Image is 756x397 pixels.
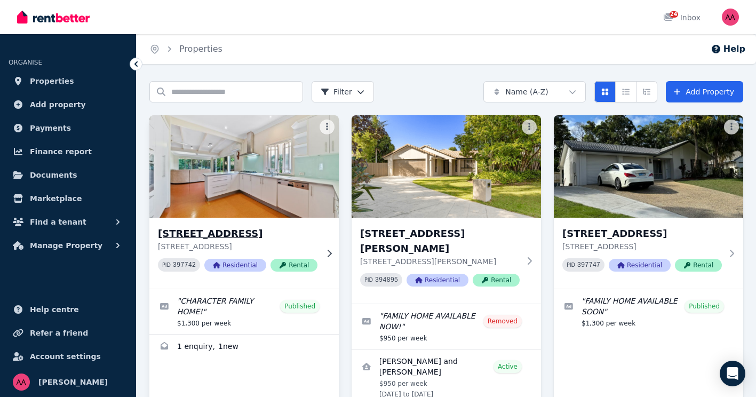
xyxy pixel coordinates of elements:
span: Residential [609,259,671,272]
a: Edit listing: FAMILY HOME AVAILABLE NOW! [352,304,541,349]
button: Name (A-Z) [483,81,586,102]
img: RentBetter [17,9,90,25]
span: Add property [30,98,86,111]
a: Marketplace [9,188,128,209]
button: Compact list view [615,81,636,102]
span: Name (A-Z) [505,86,548,97]
span: Help centre [30,303,79,316]
a: Edit listing: CHARACTER FAMILY HOME! [149,289,339,334]
h3: [STREET_ADDRESS] [562,226,722,241]
h3: [STREET_ADDRESS] [158,226,317,241]
button: More options [724,120,739,134]
span: Filter [321,86,352,97]
a: Enquiries for 2 The Avenue, Clayfield [149,335,339,360]
div: View options [594,81,657,102]
a: Documents [9,164,128,186]
img: 5 Lowe Ct, Tewantin [352,115,541,218]
button: More options [522,120,537,134]
span: Finance report [30,145,92,158]
img: Annie Abra [722,9,739,26]
code: 397747 [577,261,600,269]
span: Marketplace [30,192,82,205]
button: More options [320,120,335,134]
span: Rental [473,274,520,287]
a: 2 The Avenue, Clayfield[STREET_ADDRESS][STREET_ADDRESS]PID 397742ResidentialRental [149,115,339,289]
div: Open Intercom Messenger [720,361,745,386]
a: Payments [9,117,128,139]
p: [STREET_ADDRESS] [158,241,317,252]
span: Refer a friend [30,327,88,339]
span: ORGANISE [9,59,42,66]
span: Residential [204,259,266,272]
button: Expanded list view [636,81,657,102]
span: Documents [30,169,77,181]
img: 2 The Avenue, Clayfield [145,113,344,220]
a: Refer a friend [9,322,128,344]
button: Manage Property [9,235,128,256]
span: 24 [670,11,678,18]
span: Account settings [30,350,101,363]
small: PID [567,262,575,268]
code: 394895 [375,276,398,284]
span: [PERSON_NAME] [38,376,108,388]
a: Account settings [9,346,128,367]
a: Help centre [9,299,128,320]
span: Payments [30,122,71,134]
a: 9 Casuarina Ct, Noosaville[STREET_ADDRESS][STREET_ADDRESS]PID 397747ResidentialRental [554,115,743,289]
h3: [STREET_ADDRESS][PERSON_NAME] [360,226,520,256]
p: [STREET_ADDRESS] [562,241,722,252]
a: Properties [179,44,222,54]
img: Annie Abra [13,374,30,391]
button: Card view [594,81,616,102]
button: Filter [312,81,374,102]
a: Add Property [666,81,743,102]
a: Edit listing: FAMILY HOME AVAILABLE SOON [554,289,743,334]
button: Help [711,43,745,55]
a: Finance report [9,141,128,162]
code: 397742 [173,261,196,269]
span: Residential [407,274,468,287]
span: Rental [675,259,722,272]
span: Manage Property [30,239,102,252]
small: PID [162,262,171,268]
small: PID [364,277,373,283]
a: Add property [9,94,128,115]
span: Properties [30,75,74,88]
span: Rental [270,259,317,272]
img: 9 Casuarina Ct, Noosaville [554,115,743,218]
p: [STREET_ADDRESS][PERSON_NAME] [360,256,520,267]
span: Find a tenant [30,216,86,228]
a: Properties [9,70,128,92]
nav: Breadcrumb [137,34,235,64]
div: Inbox [663,12,701,23]
a: 5 Lowe Ct, Tewantin[STREET_ADDRESS][PERSON_NAME][STREET_ADDRESS][PERSON_NAME]PID 394895Residentia... [352,115,541,304]
button: Find a tenant [9,211,128,233]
